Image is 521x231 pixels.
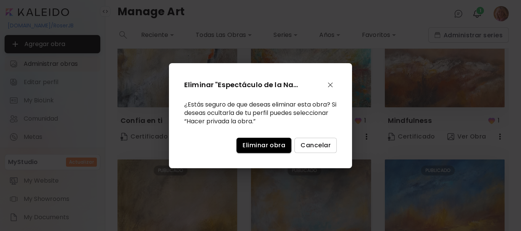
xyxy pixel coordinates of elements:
[184,80,299,90] h2: Eliminar "Espectáculo de la Naturaleza"
[301,141,331,149] span: Cancelar
[294,138,337,153] button: Cancelar
[324,78,337,91] button: close
[326,80,335,89] img: close
[236,138,291,153] button: Eliminar obra
[243,141,285,149] span: Eliminar obra
[184,100,337,126] div: ¿Estás seguro de que deseas eliminar esta obra? Si deseas ocultarla de tu perfil puedes seleccion...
